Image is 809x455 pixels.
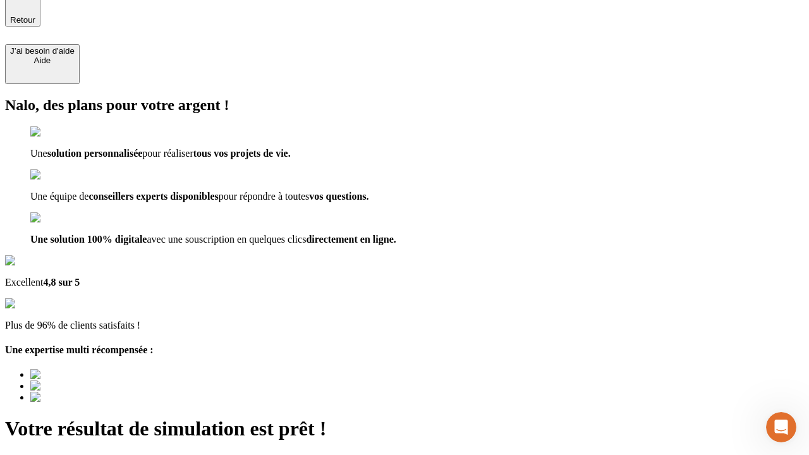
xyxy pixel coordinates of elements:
[30,234,147,245] span: Une solution 100% digitale
[30,212,85,224] img: checkmark
[5,97,804,114] h2: Nalo, des plans pour votre argent !
[147,234,306,245] span: avec une souscription en quelques clics
[766,412,796,442] iframe: Intercom live chat
[30,380,147,392] img: Best savings advice award
[309,191,368,202] span: vos questions.
[10,46,75,56] div: J’ai besoin d'aide
[10,56,75,65] div: Aide
[219,191,310,202] span: pour répondre à toutes
[5,255,78,267] img: Google Review
[306,234,396,245] span: directement en ligne.
[30,169,85,181] img: checkmark
[30,191,88,202] span: Une équipe de
[30,148,47,159] span: Une
[5,277,43,288] span: Excellent
[142,148,193,159] span: pour réaliser
[193,148,291,159] span: tous vos projets de vie.
[5,344,804,356] h4: Une expertise multi récompensée :
[5,298,68,310] img: reviews stars
[30,392,147,403] img: Best savings advice award
[5,44,80,84] button: J’ai besoin d'aideAide
[30,369,147,380] img: Best savings advice award
[88,191,218,202] span: conseillers experts disponibles
[5,417,804,440] h1: Votre résultat de simulation est prêt !
[5,320,804,331] p: Plus de 96% de clients satisfaits !
[47,148,143,159] span: solution personnalisée
[43,277,80,288] span: 4,8 sur 5
[10,15,35,25] span: Retour
[30,126,85,138] img: checkmark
